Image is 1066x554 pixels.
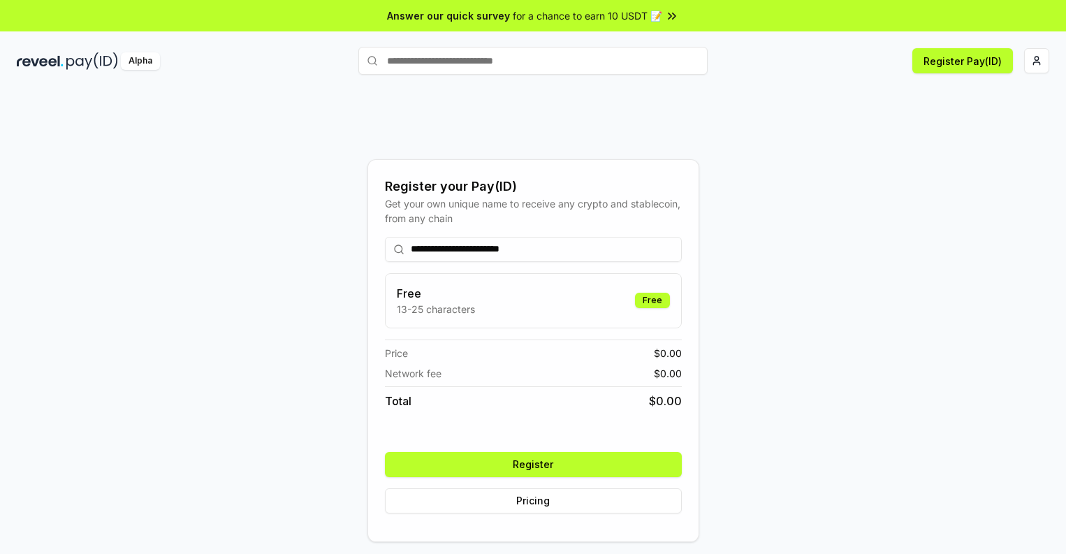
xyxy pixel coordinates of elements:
[385,393,411,409] span: Total
[121,52,160,70] div: Alpha
[385,452,682,477] button: Register
[385,177,682,196] div: Register your Pay(ID)
[385,196,682,226] div: Get your own unique name to receive any crypto and stablecoin, from any chain
[17,52,64,70] img: reveel_dark
[654,346,682,360] span: $ 0.00
[513,8,662,23] span: for a chance to earn 10 USDT 📝
[387,8,510,23] span: Answer our quick survey
[397,285,475,302] h3: Free
[385,346,408,360] span: Price
[654,366,682,381] span: $ 0.00
[66,52,118,70] img: pay_id
[397,302,475,316] p: 13-25 characters
[385,366,441,381] span: Network fee
[912,48,1013,73] button: Register Pay(ID)
[635,293,670,308] div: Free
[649,393,682,409] span: $ 0.00
[385,488,682,513] button: Pricing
